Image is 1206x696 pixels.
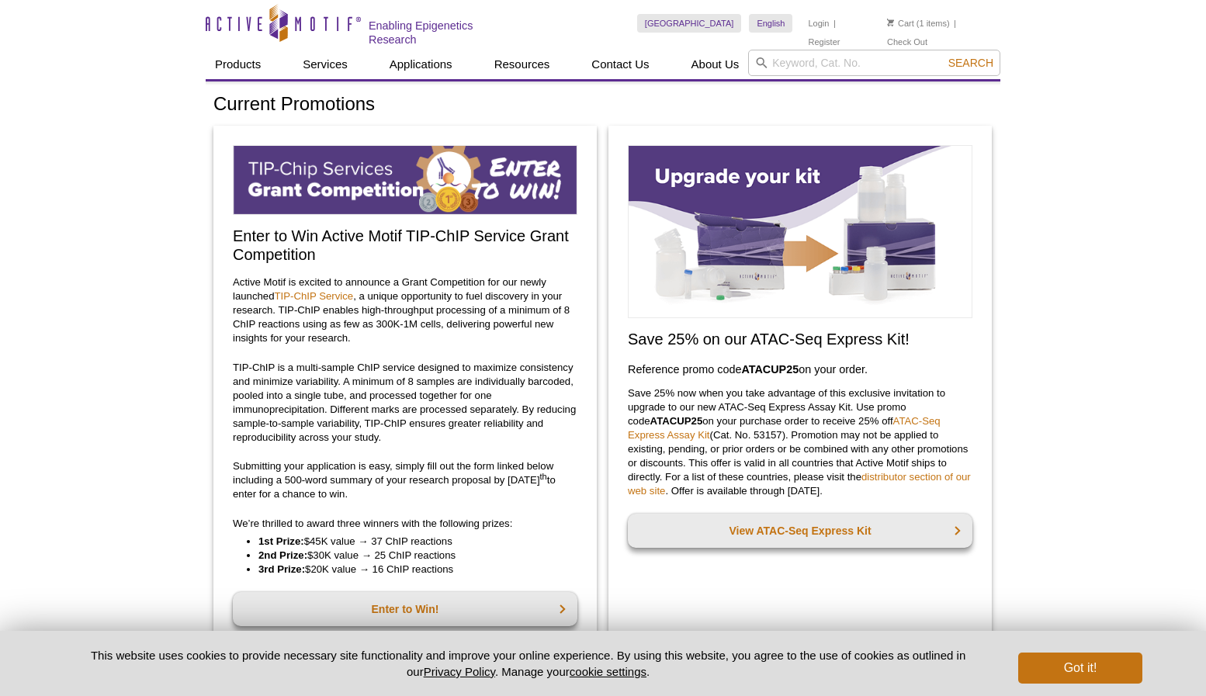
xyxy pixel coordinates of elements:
strong: 3rd Prize: [258,563,305,575]
img: TIP-ChIP Service Grant Competition [233,145,577,215]
a: English [749,14,792,33]
strong: 1st Prize: [258,535,304,547]
h2: Enabling Epigenetics Research [369,19,523,47]
span: Search [948,57,993,69]
button: cookie settings [570,665,646,678]
input: Keyword, Cat. No. [748,50,1000,76]
h1: Current Promotions [213,94,993,116]
p: We’re thrilled to award three winners with the following prizes: [233,517,577,531]
a: Products [206,50,270,79]
a: About Us [682,50,749,79]
a: ATAC-Seq Express Assay Kit [628,415,941,441]
a: Check Out [887,36,927,47]
a: Resources [485,50,560,79]
p: TIP-ChIP is a multi-sample ChIP service designed to maximize consistency and minimize variability... [233,361,577,445]
img: Save on ATAC-Seq Express Assay Kit [628,145,972,318]
li: | [833,14,836,33]
strong: ATACUP25 [741,363,799,376]
a: distributor section of our web site [628,471,971,497]
li: $45K value → 37 ChIP reactions [258,535,562,549]
a: Cart [887,18,914,29]
a: Login [808,18,829,29]
button: Search [944,56,998,70]
a: Privacy Policy [424,665,495,678]
button: Got it! [1018,653,1142,684]
img: Your Cart [887,19,894,26]
strong: ATACUP25 [650,415,703,427]
li: | [954,14,956,33]
a: Applications [380,50,462,79]
p: This website uses cookies to provide necessary site functionality and improve your online experie... [64,647,993,680]
a: [GEOGRAPHIC_DATA] [637,14,742,33]
li: $30K value → 25 ChIP reactions [258,549,562,563]
h3: Reference promo code on your order. [628,360,972,379]
a: Enter to Win! [233,592,577,626]
h2: Save 25% on our ATAC-Seq Express Kit! [628,330,972,348]
a: Contact Us [582,50,658,79]
sup: th [540,472,547,481]
h2: Enter to Win Active Motif TIP-ChIP Service Grant Competition [233,227,577,264]
a: Services [293,50,357,79]
p: Submitting your application is easy, simply fill out the form linked below including a 500-word s... [233,459,577,501]
a: View ATAC-Seq Express Kit [628,514,972,548]
p: Active Motif is excited to announce a Grant Competition for our newly launched , a unique opportu... [233,275,577,345]
a: TIP-ChIP Service [275,290,354,302]
li: (1 items) [887,14,950,33]
li: $20K value → 16 ChIP reactions [258,563,562,577]
p: Save 25% now when you take advantage of this exclusive invitation to upgrade to our new ATAC-Seq ... [628,386,972,498]
a: Register [808,36,840,47]
strong: 2nd Prize: [258,549,307,561]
